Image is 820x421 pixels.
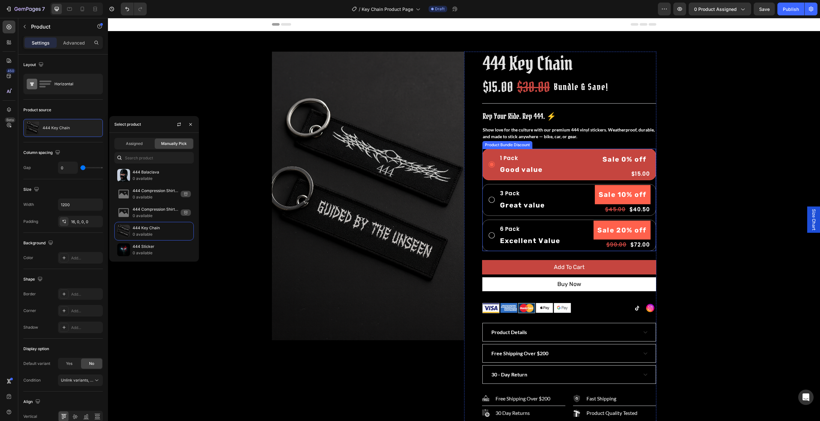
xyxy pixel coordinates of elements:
input: Auto [58,162,78,173]
h1: 444 Key Chain [374,34,548,58]
p: 444 Key Chain [133,225,191,231]
button: 0 product assigned [689,3,751,15]
p: Settings [32,39,50,46]
div: $15.00 [374,60,406,78]
div: Horizontal [54,77,94,91]
p: 30 - Day Return [383,353,419,360]
span: Unlink variants, quantity <br> between same products [61,378,159,383]
div: Corner [23,308,36,314]
img: Alt Image [374,377,382,384]
span: No [89,361,94,366]
p: 444 Compression Shirt Womens [133,188,178,194]
p: 0 available [133,194,178,200]
div: Default variant [23,361,50,366]
pre: Sale 20% off [486,203,542,222]
div: Border [23,291,36,297]
img: Alt Image [392,285,409,295]
div: Beta [5,117,15,122]
p: 444 Key Chain [43,126,70,130]
div: $45.00 [496,186,518,197]
button: Buy Now [374,259,548,274]
img: Alt Image [374,392,382,399]
span: Assigned [126,141,143,147]
div: Padding [23,219,38,224]
p: 1 Pack [392,136,435,145]
div: Width [23,202,34,207]
div: Undo/Redo [121,3,147,15]
img: collections [117,225,130,238]
div: Product source [23,107,51,113]
div: 450 [6,68,15,73]
p: 444 Sticker [133,243,191,250]
button: Unlink variants, quantity <br> between same products [58,375,103,386]
p: Product Quality Tested [479,391,529,399]
div: Buy Now [449,262,473,271]
button: Save [754,3,775,15]
div: Shadow [23,324,38,330]
a: Image Title [536,284,548,296]
div: Add... [71,308,101,314]
button: Add To Cart [374,242,548,257]
div: Align [23,398,42,406]
input: Auto [58,199,102,210]
p: 0 available [133,231,191,238]
span: / [359,6,360,13]
p: Great value [392,181,437,193]
div: Color [23,255,33,261]
div: Column spacing [23,148,61,157]
p: Free Shipping Over $200 [383,332,440,339]
p: Show love for the culture with our premium 444 vinyl stickers. Weatherproof, durable, and made to... [375,108,548,122]
p: 7 [42,5,45,13]
div: Product Bundle Discount [376,124,423,130]
pre: Sale 10% off [487,167,542,186]
div: $40.50 [521,186,543,197]
span: Size Chart [702,191,709,212]
button: 7 [3,3,48,15]
div: Select product [114,122,141,127]
img: Alt Image [446,285,463,295]
p: 3 Pack [392,171,437,180]
img: collections [117,169,130,182]
button: Publish [777,3,804,15]
div: $15.00 [523,151,543,161]
span: 0 product assigned [694,6,737,13]
div: $90.00 [498,222,519,232]
span: Save [759,6,770,12]
p: 30 Day Returns [388,391,422,399]
p: Product Details [383,310,419,318]
div: Layout [23,61,45,69]
div: $72.00 [522,222,543,232]
pre: Sale 0% off [491,132,542,151]
img: Alt Image [536,284,548,296]
img: Alt Image [465,392,473,399]
div: Shape [23,275,44,284]
a: Image Title [523,284,536,297]
div: 16, 0, 0, 0 [71,219,101,225]
span: Draft [435,6,445,12]
div: Size [23,185,40,194]
img: no-image [117,188,130,200]
p: Excellent Value [392,217,453,229]
p: 444 Compression Shirt Mens [133,206,178,213]
span: Yes [66,361,72,366]
p: Free Shipping Over $200 [388,377,442,384]
div: Gap [23,165,31,171]
div: Add... [71,255,101,261]
div: Publish [783,6,799,13]
p: Fast Shipping [479,377,508,384]
p: Product [31,23,86,30]
p: 444 Balaclava [133,169,191,175]
p: Bundle & Save! [446,62,500,77]
span: Manually Pick [161,141,187,147]
p: 6 Pack [392,206,453,216]
input: Search in Settings & Advanced [114,152,194,164]
img: Alt Image [523,284,536,297]
div: Add... [71,291,101,297]
div: Add... [71,325,101,331]
div: $30.00 [408,58,443,80]
div: Display option [23,346,49,352]
div: Condition [23,377,41,383]
p: 0 available [133,175,191,182]
p: 0 available [133,213,178,219]
div: Open Intercom Messenger [798,390,814,405]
